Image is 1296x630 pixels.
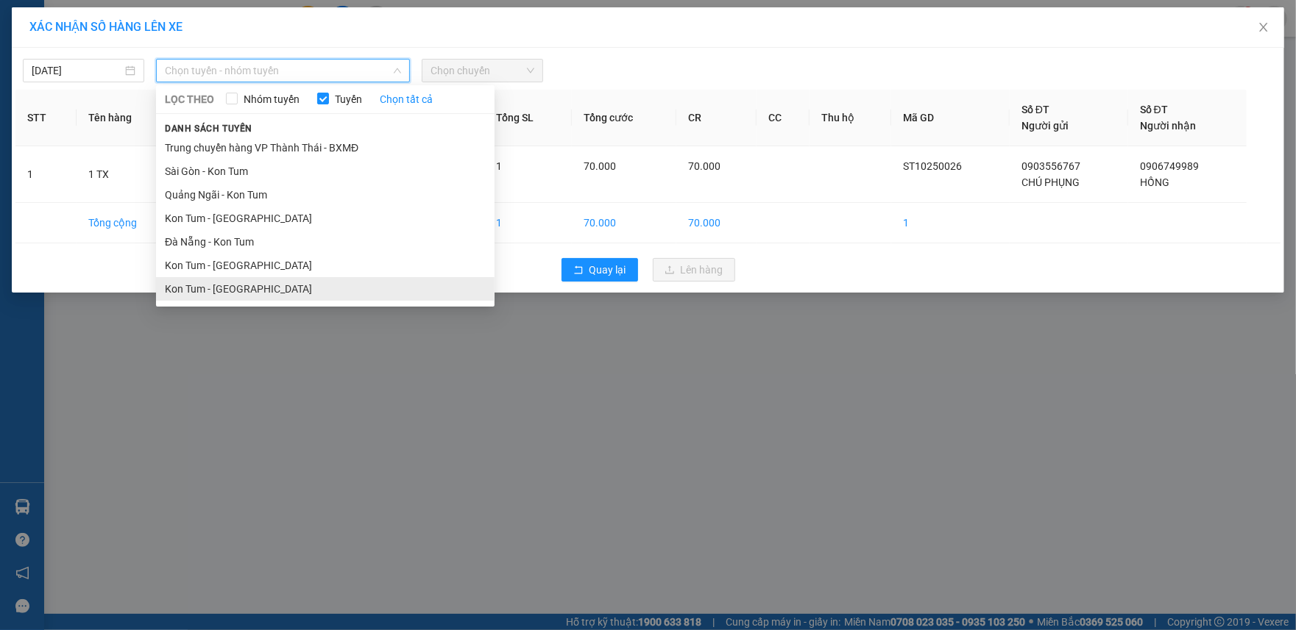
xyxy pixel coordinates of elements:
span: Danh sách tuyến [156,122,261,135]
td: 70.000 [676,203,757,243]
li: Sài Gòn - Kon Tum [156,160,495,183]
span: down [393,66,402,75]
span: Chọn chuyến [431,60,534,82]
td: 1 [891,203,1010,243]
div: BX Miền Đông [126,12,244,48]
span: 70.000 [688,160,720,172]
span: LỌC THEO [165,91,214,107]
div: HỒNG [126,48,244,65]
span: 1 [496,160,502,172]
span: Người nhận [1140,120,1196,132]
td: 70.000 [572,203,676,243]
th: CR [676,90,757,146]
th: Tổng SL [484,90,572,146]
li: Kon Tum - [GEOGRAPHIC_DATA] [156,207,495,230]
li: Kon Tum - [GEOGRAPHIC_DATA] [156,277,495,301]
button: Close [1243,7,1284,49]
th: Tổng cước [572,90,676,146]
td: Tổng cộng [77,203,180,243]
span: Số ĐT [1021,104,1049,115]
span: close [1258,21,1270,33]
li: Trung chuyển hàng VP Thành Thái - BXMĐ [156,136,495,160]
td: 1 [15,146,77,203]
span: Nhận: [126,14,161,29]
span: Chọn tuyến - nhóm tuyến [165,60,402,82]
span: Gửi: [13,14,35,29]
div: VP Sa Thầy [13,12,116,48]
span: 70.000 [584,160,616,172]
td: 1 TX [77,146,180,203]
th: Mã GD [891,90,1010,146]
input: 12/10/2025 [32,62,122,79]
span: CHÚ PHỤNG [1021,176,1080,188]
span: ST10250026 [903,160,962,172]
span: XÁC NHẬN SỐ HÀNG LÊN XE [29,20,183,34]
span: HỒNG [1140,176,1169,188]
li: Kon Tum - [GEOGRAPHIC_DATA] [156,254,495,277]
th: CC [757,90,810,146]
span: Nhóm tuyến [238,91,305,107]
span: Người gửi [1021,120,1069,132]
span: Số ĐT [1140,104,1168,115]
li: Quảng Ngãi - Kon Tum [156,183,495,207]
span: 0903556767 [1021,160,1080,172]
span: 0906749989 [1140,160,1199,172]
th: Thu hộ [810,90,891,146]
div: 0906749989 [126,65,244,86]
span: Tuyến [329,91,368,107]
a: Chọn tất cả [380,91,433,107]
td: 1 [484,203,572,243]
span: Quay lại [589,262,626,278]
div: 70.000 [11,95,118,112]
button: uploadLên hàng [653,258,735,282]
button: rollbackQuay lại [562,258,638,282]
div: 0903556767 [13,65,116,86]
li: Đà Nẵng - Kon Tum [156,230,495,254]
span: rollback [573,265,584,276]
div: CHÚ PHỤNG [13,48,116,65]
th: STT [15,90,77,146]
th: Tên hàng [77,90,180,146]
span: CR : [11,96,34,112]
